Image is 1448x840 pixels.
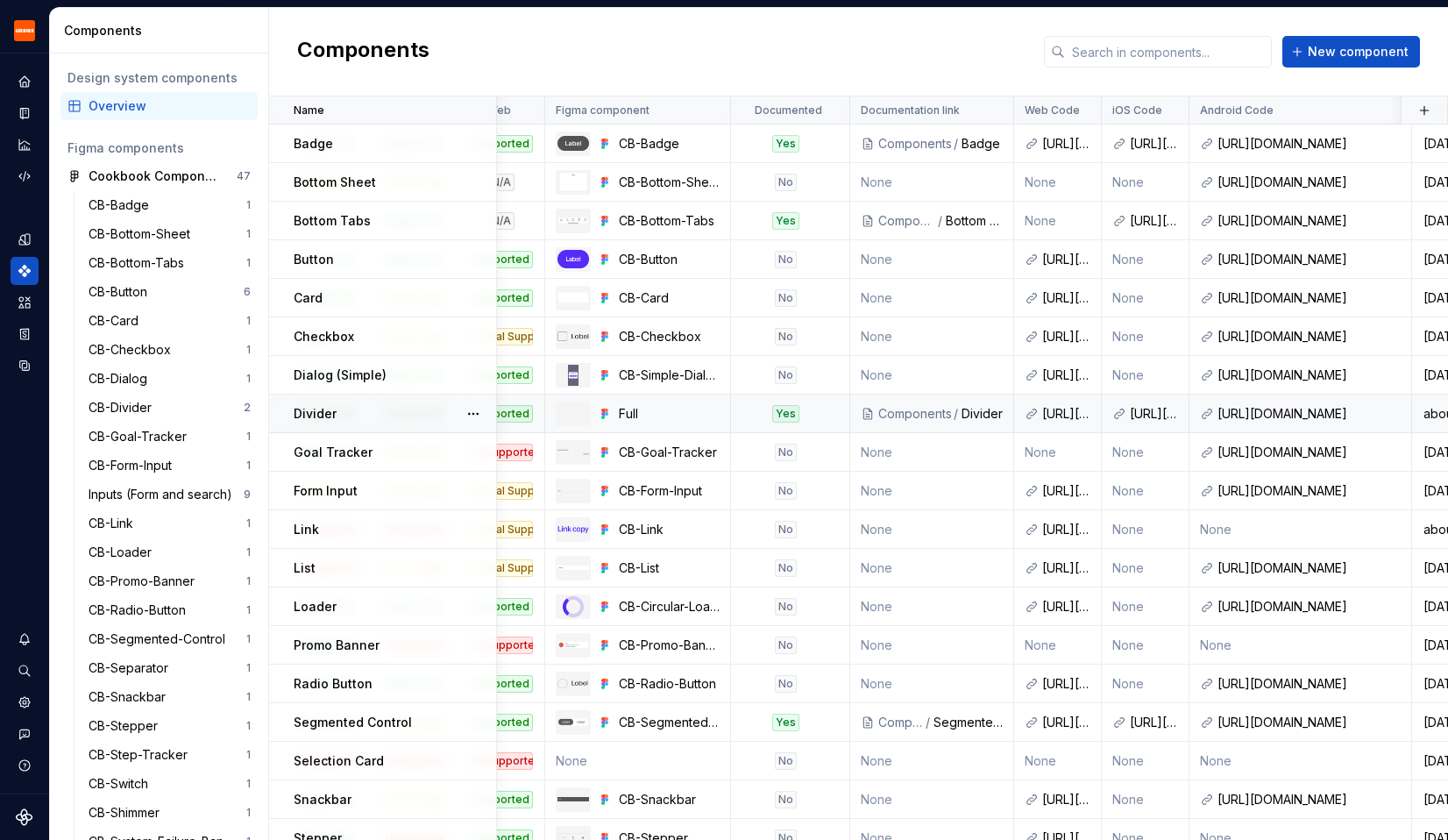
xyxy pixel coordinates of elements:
[775,367,797,384] div: No
[89,167,219,185] div: Cookbook Components
[1130,135,1178,153] div: [URL][DOMAIN_NAME]
[1200,103,1274,117] p: Android Code
[557,449,589,454] img: CB-Goal-Tracker
[11,657,39,685] button: Search ⌘K
[244,285,251,299] div: 6
[11,625,39,653] button: Notifications
[619,714,720,731] div: CB-Segmented-Control
[775,637,797,654] div: No
[557,641,589,649] img: CB-Promo-Banner
[545,742,731,780] td: None
[1042,328,1090,345] div: [URL][DOMAIN_NAME]
[619,174,720,191] div: CB-Bottom-Sheet
[1217,559,1401,577] div: [URL][DOMAIN_NAME]
[246,198,251,212] div: 1
[1042,559,1090,577] div: [URL][DOMAIN_NAME]
[82,596,258,624] a: CB-Radio-Button1
[294,328,354,345] p: Checkbox
[11,68,39,96] a: Home
[1217,289,1401,307] div: [URL][DOMAIN_NAME]
[1102,163,1189,202] td: None
[11,131,39,159] div: Analytics
[246,256,251,270] div: 1
[556,103,649,117] p: Figma component
[1102,665,1189,703] td: None
[1014,433,1102,472] td: None
[619,521,720,538] div: CB-Link
[67,139,251,157] div: Figma components
[89,399,159,416] div: CB-Divider
[89,804,167,822] div: CB-Shimmer
[850,780,1014,819] td: None
[246,632,251,646] div: 1
[82,423,258,451] a: CB-Goal-Tracker1
[82,452,258,480] a: CB-Form-Input1
[1217,598,1401,616] div: [URL][DOMAIN_NAME]
[557,797,589,801] img: CB-Snackbar
[82,770,258,798] a: CB-Switch1
[246,777,251,791] div: 1
[1130,714,1178,731] div: [URL][DOMAIN_NAME]
[64,22,261,39] div: Components
[82,249,258,277] a: CB-Bottom-Tabs1
[1102,510,1189,549] td: None
[619,328,720,345] div: CB-Checkbox
[246,459,251,473] div: 1
[89,659,175,677] div: CB-Separator
[775,482,797,500] div: No
[619,135,720,153] div: CB-Badge
[558,172,588,193] img: CB-Bottom-Sheet
[11,320,39,348] a: Storybook stories
[11,257,39,285] a: Components
[11,720,39,748] div: Contact support
[775,559,797,577] div: No
[850,742,1014,780] td: None
[1217,714,1401,731] div: [URL][DOMAIN_NAME]
[246,314,251,328] div: 1
[962,135,1003,153] div: Badge
[1102,549,1189,587] td: None
[294,752,384,770] p: Selection Card
[246,806,251,820] div: 1
[557,523,589,534] img: CB-Link
[89,254,191,272] div: CB-Bottom-Tabs
[1042,289,1090,307] div: [URL][DOMAIN_NAME]
[294,675,373,693] p: Radio Button
[246,430,251,444] div: 1
[294,367,387,384] p: Dialog (Simple)
[1308,43,1409,61] span: New component
[619,482,720,500] div: CB-Form-Input
[11,99,39,127] div: Documentation
[246,343,251,357] div: 1
[1014,626,1102,665] td: None
[1102,626,1189,665] td: None
[294,714,412,731] p: Segmented Control
[1042,791,1090,808] div: [URL][DOMAIN_NAME]
[1189,510,1412,549] td: None
[89,746,195,764] div: CB-Step-Tracker
[1189,742,1412,780] td: None
[1014,163,1102,202] td: None
[246,690,251,704] div: 1
[619,212,720,230] div: CB-Bottom-Tabs
[557,217,589,224] img: CB-Bottom-Tabs
[89,544,159,561] div: CB-Loader
[1042,598,1090,616] div: [URL][DOMAIN_NAME]
[1102,356,1189,395] td: None
[568,365,578,386] img: CB-Simple-Dialog
[775,328,797,345] div: No
[89,457,179,474] div: CB-Form-Input
[563,596,584,617] img: CB-Circular-Loader
[619,444,720,461] div: CB-Goal-Tracker
[619,637,720,654] div: CB-Promo-Banner
[246,227,251,241] div: 1
[557,136,589,151] img: CB-Badge
[67,69,251,87] div: Design system components
[1217,444,1401,461] div: [URL][DOMAIN_NAME]
[294,521,319,538] p: Link
[1042,482,1090,500] div: [URL][DOMAIN_NAME]
[1042,405,1090,423] div: [URL][DOMAIN_NAME]
[294,482,358,500] p: Form Input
